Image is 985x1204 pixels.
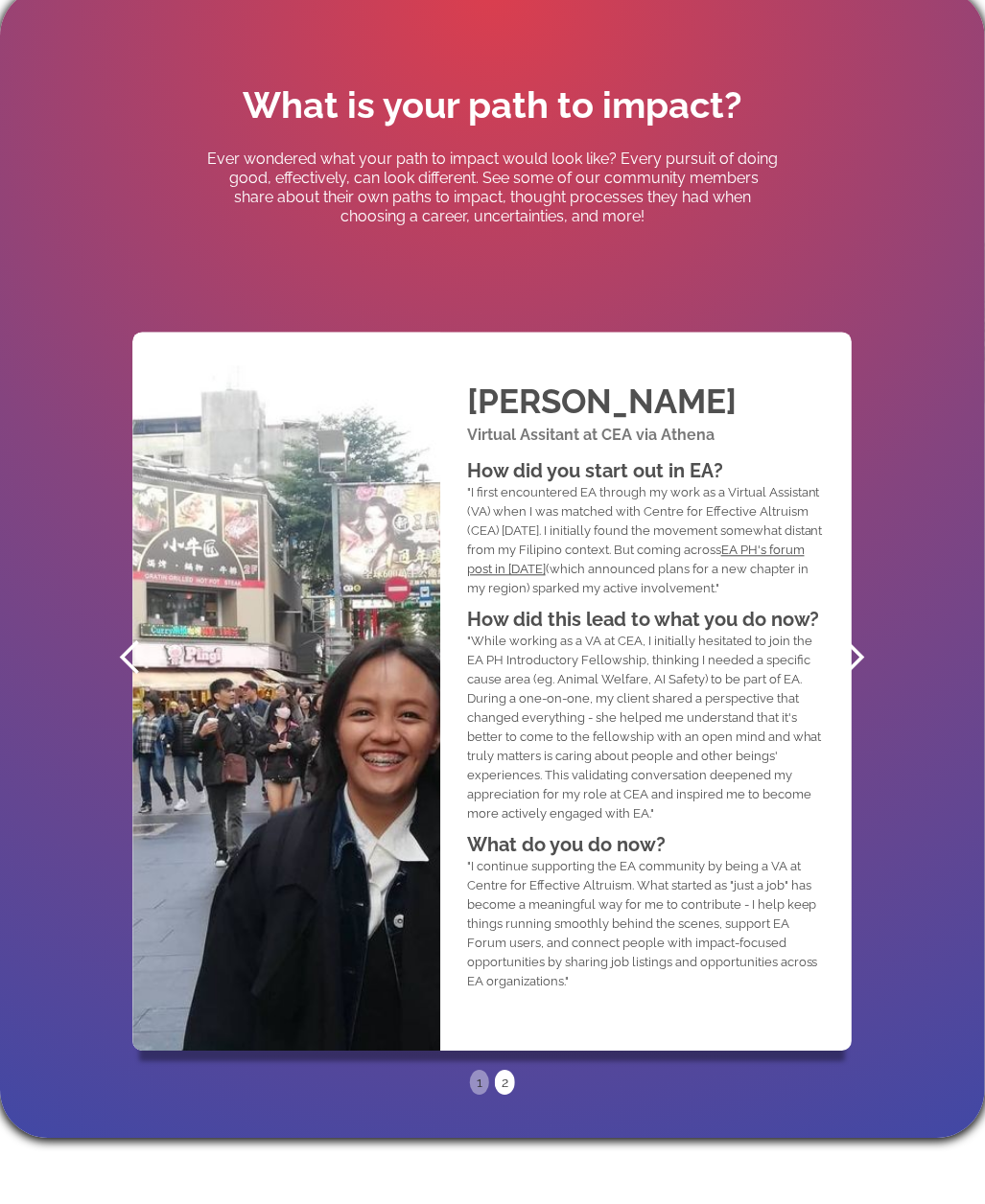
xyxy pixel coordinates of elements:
[467,858,823,992] p: "I continue supporting the EA community by being a VA at Centre for Effective Altruism. What star...
[467,383,823,422] h2: [PERSON_NAME]
[467,422,823,451] h1: Virtual Assitant at CEA via Athena
[470,1071,489,1096] div: Show slide 1 of 2
[467,484,823,599] p: "I first encountered EA through my work as a Virtual Assistant (VA) when I was matched with Centr...
[244,84,742,127] h1: What is your path to impact?
[92,227,892,1090] div: 2 of 2
[816,227,893,1090] div: next slide
[495,1071,515,1096] div: Show slide 2 of 2
[92,227,892,1090] div: carousel
[467,544,805,577] a: EA PH's forum post in [DATE]
[467,609,823,633] h1: How did this lead to what you do now?
[467,460,823,484] h1: How did you start out in EA?
[205,150,781,227] div: Ever wondered what your path to impact would look like? Every pursuit of doing good, effectively,...
[467,633,823,824] p: "While working as a VA at CEA, I initially hesitated to join the EA PH Introductory Fellowship, t...
[467,834,823,858] h1: What do you do now?
[92,227,169,1090] div: previous slide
